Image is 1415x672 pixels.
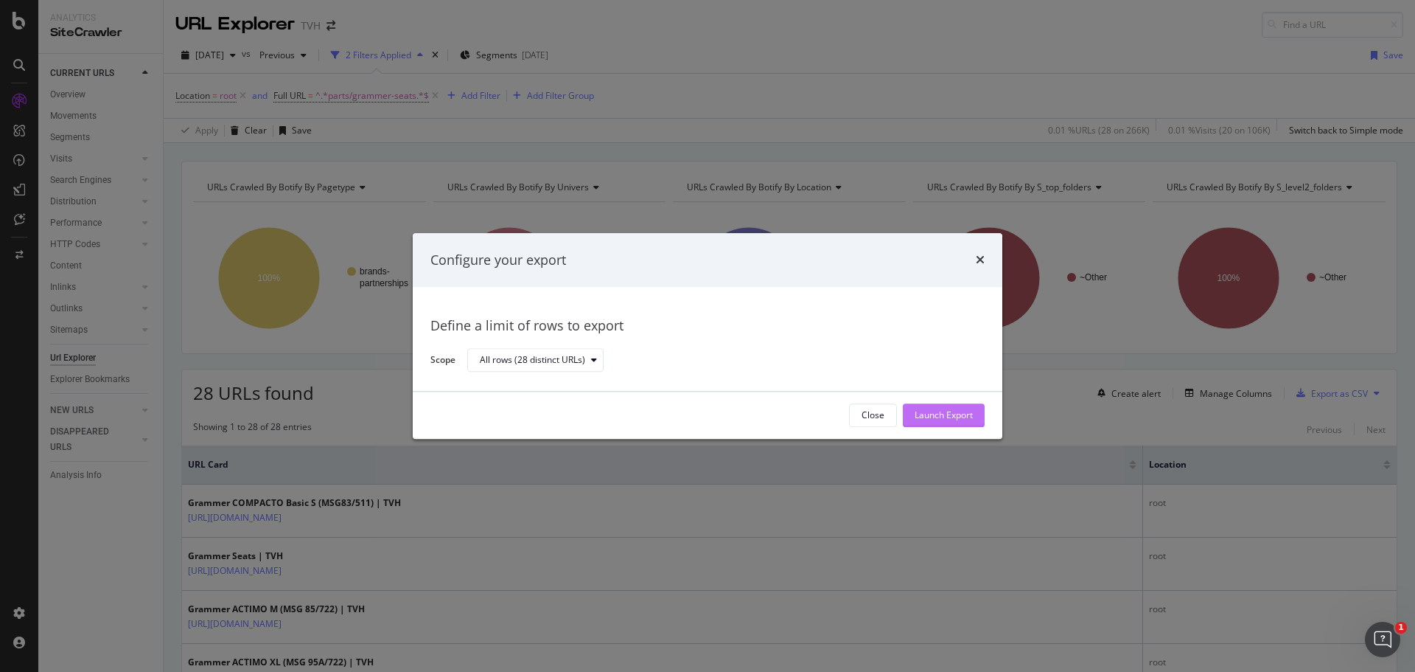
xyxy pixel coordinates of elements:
div: times [976,251,985,270]
span: 1 [1395,622,1407,634]
iframe: Intercom live chat [1365,622,1400,657]
button: Close [849,403,897,427]
div: modal [413,233,1002,439]
div: Launch Export [915,409,973,422]
div: Define a limit of rows to export [430,317,985,336]
label: Scope [430,353,455,370]
div: Configure your export [430,251,566,270]
button: Launch Export [903,403,985,427]
div: Close [862,409,884,422]
div: All rows (28 distinct URLs) [480,356,585,365]
button: All rows (28 distinct URLs) [467,349,604,373]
